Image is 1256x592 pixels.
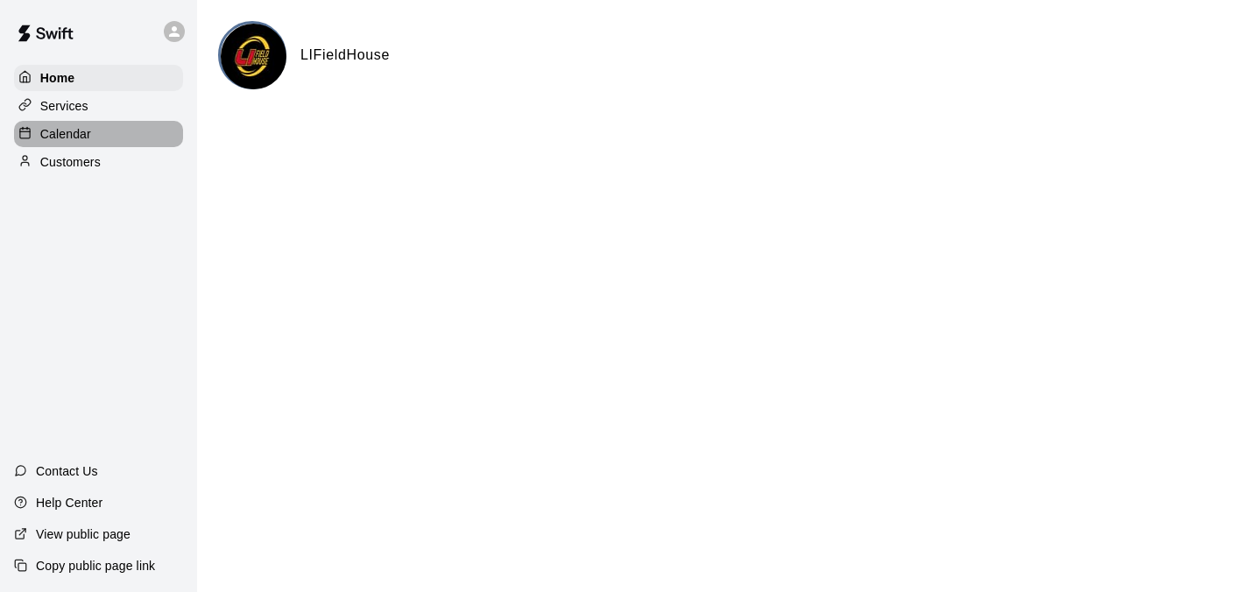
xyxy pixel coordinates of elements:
[36,557,155,574] p: Copy public page link
[40,153,101,171] p: Customers
[14,149,183,175] a: Customers
[36,462,98,480] p: Contact Us
[14,121,183,147] a: Calendar
[300,44,390,67] h6: LIFieldHouse
[40,97,88,115] p: Services
[40,125,91,143] p: Calendar
[36,525,131,543] p: View public page
[36,494,102,511] p: Help Center
[14,93,183,119] a: Services
[40,69,75,87] p: Home
[221,24,286,89] img: LIFieldHouse logo
[14,65,183,91] a: Home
